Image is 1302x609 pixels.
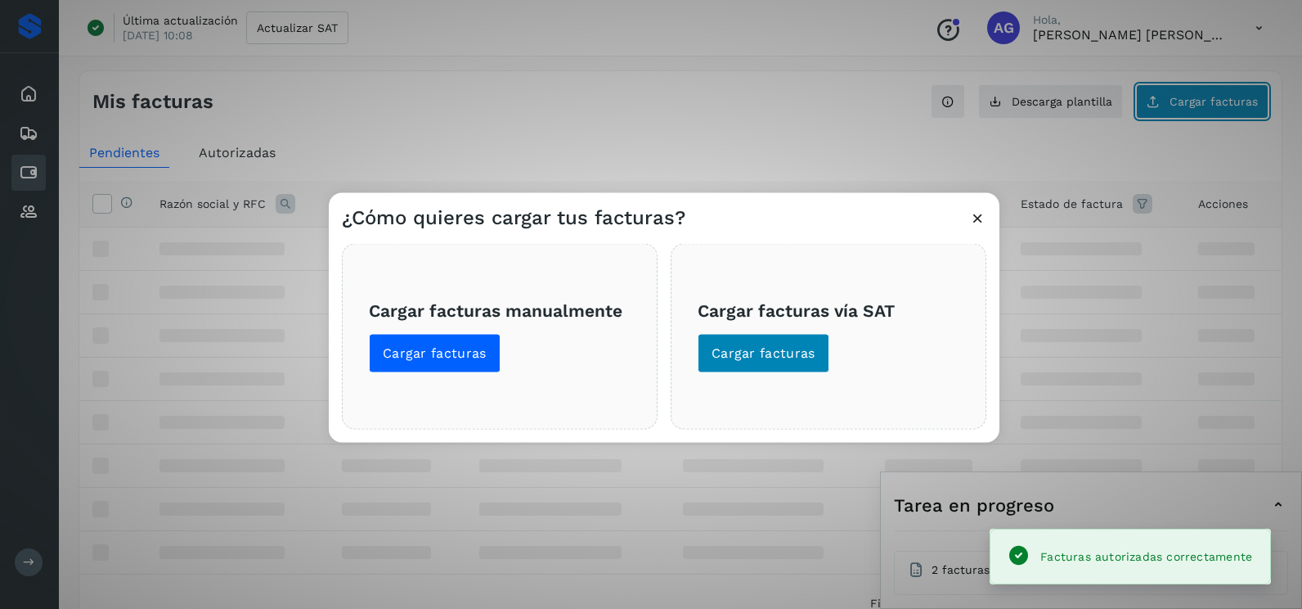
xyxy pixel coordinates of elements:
[369,300,631,320] h3: Cargar facturas manualmente
[698,300,959,320] h3: Cargar facturas vía SAT
[369,334,501,373] button: Cargar facturas
[712,345,815,363] span: Cargar facturas
[1040,550,1252,563] span: Facturas autorizadas correctamente
[383,345,487,363] span: Cargar facturas
[698,334,829,373] button: Cargar facturas
[342,206,685,230] h3: ¿Cómo quieres cargar tus facturas?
